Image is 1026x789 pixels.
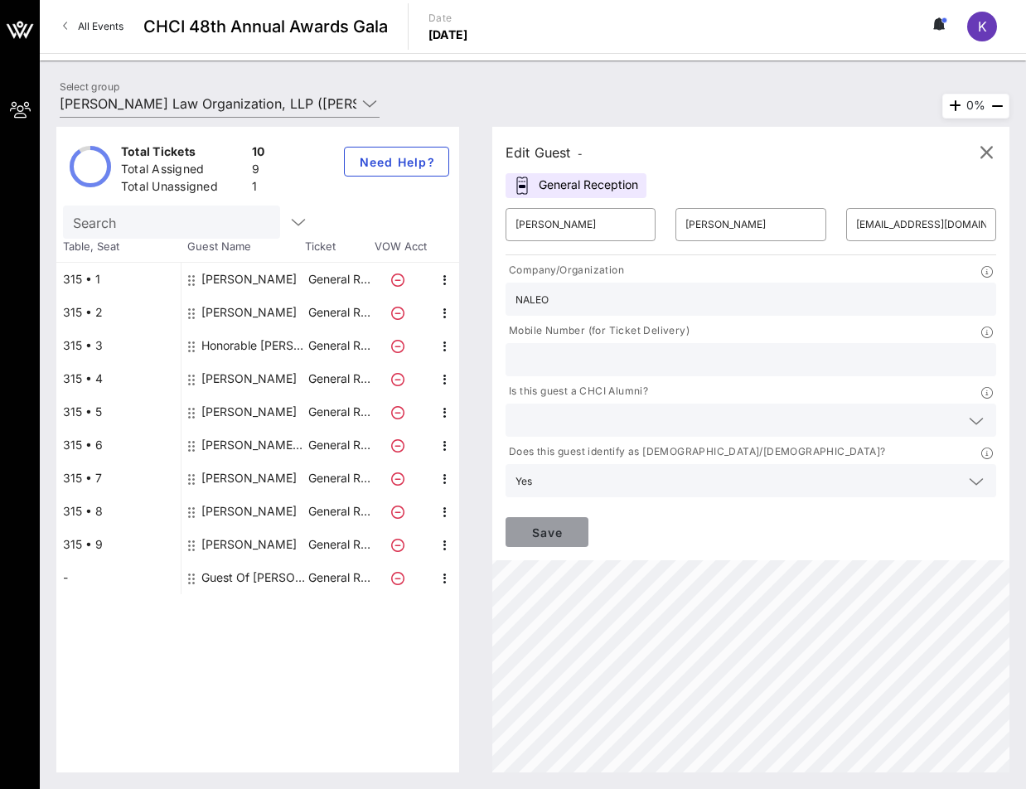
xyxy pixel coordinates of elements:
p: General R… [306,296,372,329]
p: General R… [306,561,372,594]
p: [DATE] [428,27,468,43]
div: Mike Boehm [201,362,297,395]
div: 315 • 4 [56,362,181,395]
p: General R… [306,263,372,296]
div: Total Assigned [121,161,245,182]
div: 10 [252,143,265,164]
button: Save [506,517,588,547]
p: General R… [306,329,372,362]
div: - [56,561,181,594]
div: Total Unassigned [121,178,245,199]
div: Total Tickets [121,143,245,164]
p: Mobile Number (for Ticket Delivery) [506,322,690,340]
input: First Name* [515,211,646,238]
input: Last Name* [685,211,815,238]
span: Save [519,525,575,540]
div: 0% [942,94,1009,119]
div: Alma Cadena [201,495,297,528]
span: K [978,18,987,35]
div: 315 • 3 [56,329,181,362]
div: 315 • 8 [56,495,181,528]
div: 9 [252,161,265,182]
div: 1 [252,178,265,199]
a: All Events [53,13,133,40]
span: Need Help? [358,155,435,169]
div: Yes [515,476,532,487]
div: Yes [506,464,996,497]
div: K [967,12,997,41]
div: Michelle Peña Labrada [201,428,306,462]
span: VOW Acct [371,239,429,255]
div: 315 • 6 [56,428,181,462]
button: Need Help? [344,147,449,177]
input: Email* [856,211,986,238]
span: Guest Name [181,239,305,255]
div: 315 • 2 [56,296,181,329]
div: 315 • 9 [56,528,181,561]
div: Beatriz Cuartas [201,395,297,428]
div: 315 • 7 [56,462,181,495]
p: Does this guest identify as [DEMOGRAPHIC_DATA]/[DEMOGRAPHIC_DATA]? [506,443,885,461]
p: Is this guest a CHCI Alumni? [506,383,648,400]
label: Select group [60,80,119,93]
span: Table, Seat [56,239,181,255]
p: General R… [306,528,372,561]
div: Rick Olivarez [201,263,297,296]
div: Guest Of Olivarez Madruga Law Organization, LLP [201,561,306,594]
p: General R… [306,362,372,395]
span: Ticket [305,239,371,255]
div: 315 • 1 [56,263,181,296]
div: 315 • 5 [56,395,181,428]
div: General Reception [506,173,646,198]
div: Eric Burkholder [201,528,297,561]
p: General R… [306,395,372,428]
p: Dietary Restrictions [506,504,608,521]
p: General R… [306,428,372,462]
div: Tony Vazquez [201,462,297,495]
p: General R… [306,495,372,528]
span: All Events [78,20,123,32]
p: Date [428,10,468,27]
p: General R… [306,462,372,495]
div: Edit Guest [506,141,583,164]
div: Honorable Donna Miller [201,329,306,362]
div: Dotti Mavromatis [201,296,297,329]
p: Company/Organization [506,262,624,279]
span: CHCI 48th Annual Awards Gala [143,14,388,39]
span: - [578,148,583,160]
